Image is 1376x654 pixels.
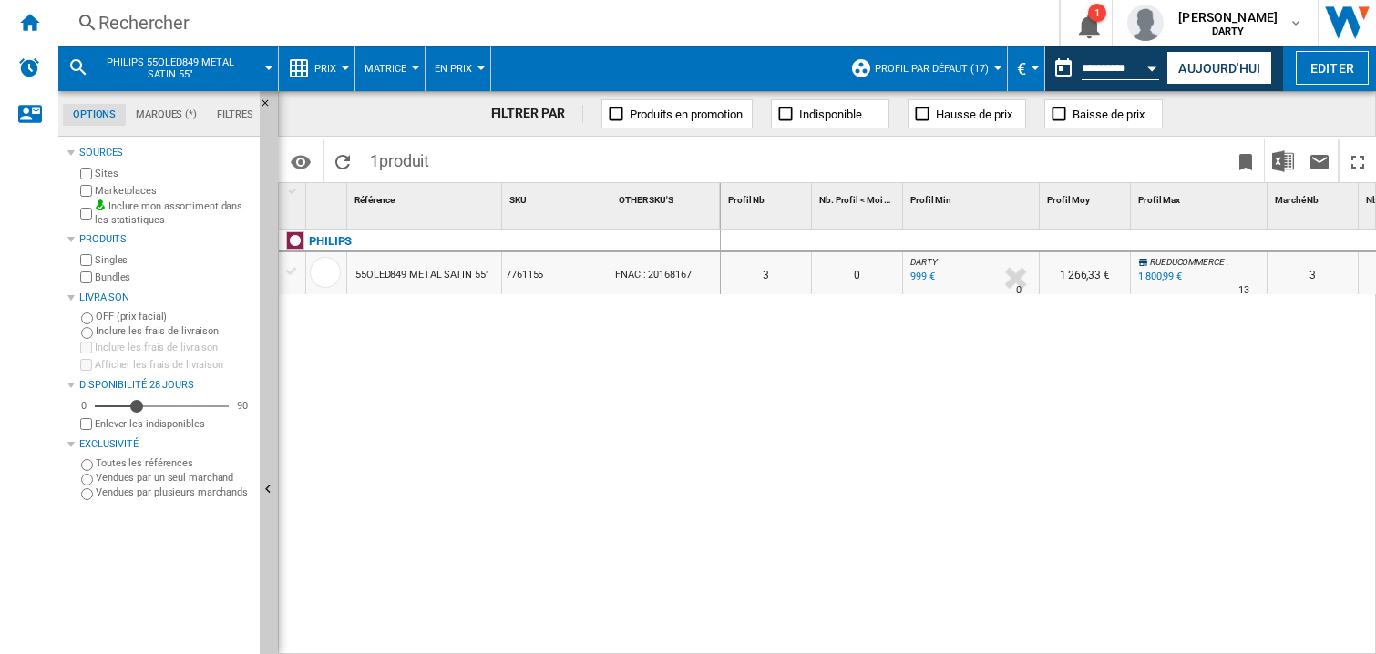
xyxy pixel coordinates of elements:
[1017,46,1035,91] button: €
[907,183,1039,211] div: Profil Min Sort None
[1340,139,1376,182] button: Plein écran
[80,359,92,371] input: Afficher les frais de livraison
[1008,46,1045,91] md-menu: Currency
[95,253,252,267] label: Singles
[95,397,229,415] md-slider: Disponibilité
[936,107,1012,121] span: Hausse de prix
[79,146,252,160] div: Sources
[1227,139,1264,182] button: Créer un favoris
[96,471,252,485] label: Vendues par un seul marchand
[97,56,243,80] span: PHILIPS 55OLED849 METAL SATIN 55"
[95,358,252,372] label: Afficher les frais de livraison
[80,254,92,266] input: Singles
[95,271,252,284] label: Bundles
[435,63,472,75] span: En Prix
[502,252,611,294] div: 7761155
[354,195,395,205] span: Référence
[1044,99,1163,128] button: Baisse de prix
[79,291,252,305] div: Livraison
[309,230,352,252] div: Cliquez pour filtrer sur cette marque
[875,63,989,75] span: Profil par défaut (17)
[601,99,753,128] button: Produits en promotion
[18,56,40,78] img: alerts-logo.svg
[1166,51,1272,85] button: Aujourd'hui
[506,183,611,211] div: Sort None
[288,46,345,91] div: Prix
[1238,281,1249,300] div: Délai de livraison : 13 jours
[1047,195,1090,205] span: Profil Moy
[721,252,811,294] div: 3
[875,46,998,91] button: Profil par défaut (17)
[365,46,416,91] button: Matrice
[95,417,252,431] label: Enlever les indisponibles
[351,183,501,211] div: Référence Sort None
[1088,4,1106,22] div: 1
[1127,5,1164,41] img: profile.jpg
[1296,51,1369,85] button: Editer
[361,139,438,178] span: 1
[506,183,611,211] div: SKU Sort None
[1135,183,1267,211] div: Profil Max Sort None
[79,232,252,247] div: Produits
[96,310,252,323] label: OFF (prix facial)
[81,327,93,339] input: Inclure les frais de livraison
[910,257,938,267] span: DARTY
[615,183,720,211] div: Sort None
[728,195,765,205] span: Profil Nb
[799,107,862,121] span: Indisponible
[819,195,882,205] span: Nb. Profil < Moi
[1212,26,1245,37] b: DARTY
[435,46,481,91] button: En Prix
[816,183,902,211] div: Nb. Profil < Moi Sort None
[1275,195,1319,205] span: Marché Nb
[1040,252,1130,294] div: 1 266,33 €
[1136,49,1169,82] button: Open calendar
[260,91,282,124] button: Masquer
[310,183,346,211] div: Sort None
[98,10,1011,36] div: Rechercher
[95,199,252,228] label: Inclure mon assortiment dans les statistiques
[324,139,361,182] button: Recharger
[724,183,811,211] div: Sort None
[79,378,252,393] div: Disponibilité 28 Jours
[509,195,527,205] span: SKU
[126,104,207,126] md-tab-item: Marques (*)
[80,342,92,353] input: Inclure les frais de livraison
[80,271,92,283] input: Bundles
[77,399,91,413] div: 0
[908,99,1026,128] button: Hausse de prix
[611,252,720,294] div: FNAC : 20168167
[95,341,252,354] label: Inclure les frais de livraison
[67,46,269,91] div: PHILIPS 55OLED849 METAL SATIN 55"
[771,99,889,128] button: Indisponible
[1073,107,1145,121] span: Baisse de prix
[379,151,429,170] span: produit
[97,46,262,91] button: PHILIPS 55OLED849 METAL SATIN 55"
[207,104,263,126] md-tab-item: Filtres
[1265,139,1301,182] button: Télécharger au format Excel
[96,456,252,470] label: Toutes les références
[908,268,935,286] div: Mise à jour : mardi 2 septembre 2025 23:00
[1227,257,1228,267] span: :
[365,63,406,75] span: Matrice
[1138,195,1180,205] span: Profil Max
[96,485,252,499] label: Vendues par plusieurs marchands
[1272,150,1294,172] img: excel-24x24.png
[282,145,319,178] button: Options
[80,168,92,179] input: Sites
[812,252,902,294] div: 0
[355,254,489,296] div: 55OLED849 METAL SATIN 55"
[81,312,93,324] input: OFF (prix facial)
[351,183,501,211] div: Sort None
[1178,8,1278,26] span: [PERSON_NAME]
[1016,281,1022,300] div: Délai de livraison : 0 jour
[816,183,902,211] div: Sort None
[1268,252,1358,294] div: 3
[314,63,336,75] span: Prix
[81,459,93,471] input: Toutes les références
[1135,183,1267,211] div: Sort None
